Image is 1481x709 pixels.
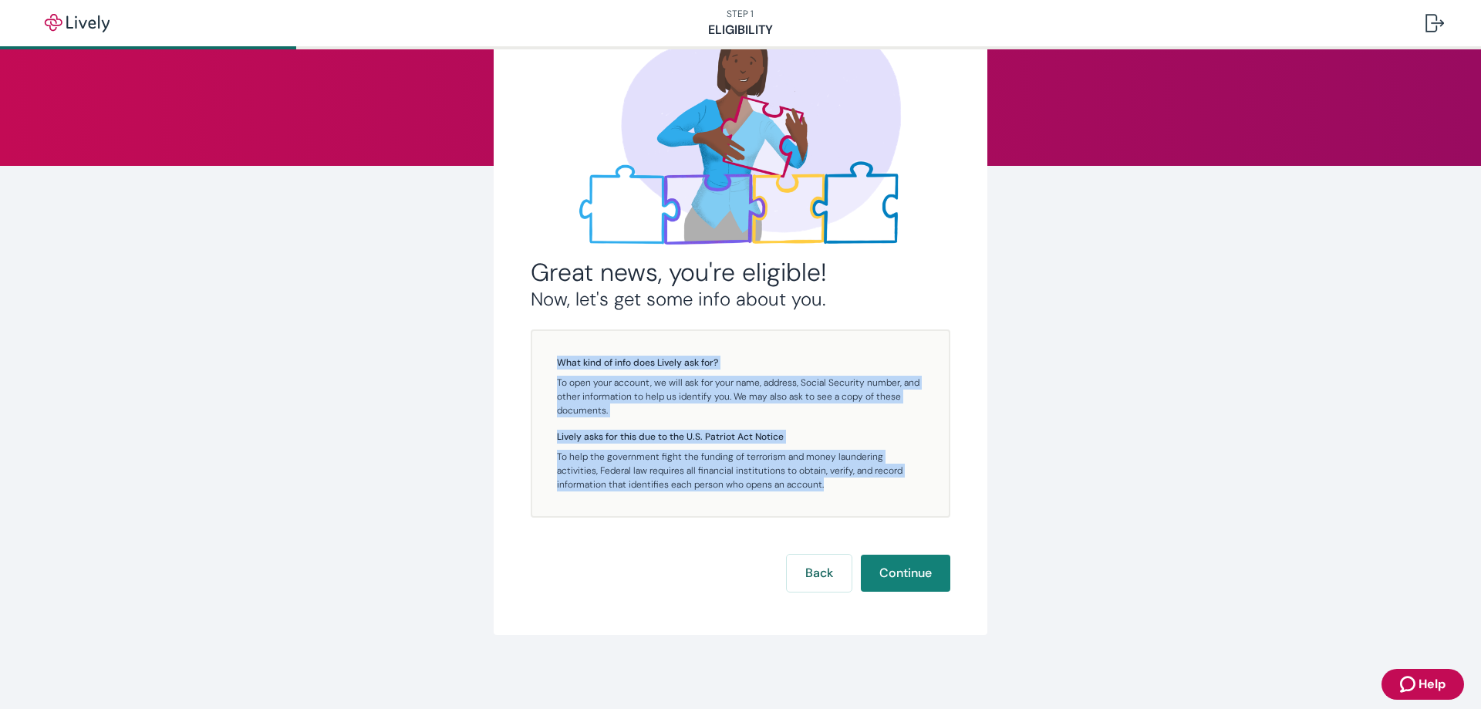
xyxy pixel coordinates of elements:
button: Zendesk support iconHelp [1381,669,1464,700]
p: To help the government fight the funding of terrorism and money laundering activities, Federal la... [557,450,924,491]
button: Continue [861,555,950,592]
button: Log out [1413,5,1456,42]
p: To open your account, we will ask for your name, address, Social Security number, and other infor... [557,376,924,417]
span: Help [1419,675,1446,694]
button: Back [787,555,852,592]
svg: Zendesk support icon [1400,675,1419,694]
img: Lively [34,14,120,32]
h5: What kind of info does Lively ask for? [557,356,924,370]
h5: Lively asks for this due to the U.S. Patriot Act Notice [557,430,924,444]
h2: Great news, you're eligible! [531,257,950,288]
h3: Now, let's get some info about you. [531,288,950,311]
